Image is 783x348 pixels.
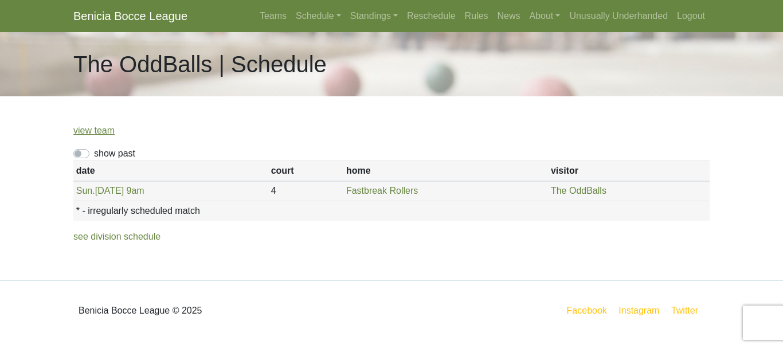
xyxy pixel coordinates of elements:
[73,126,115,135] a: view team
[73,5,187,28] a: Benicia Bocce League
[255,5,291,28] a: Teams
[343,161,548,181] th: home
[291,5,346,28] a: Schedule
[616,303,661,318] a: Instagram
[73,50,327,78] h1: The OddBalls | Schedule
[346,5,402,28] a: Standings
[460,5,493,28] a: Rules
[672,5,710,28] a: Logout
[551,186,606,195] a: The OddBalls
[76,186,95,195] span: Sun.
[346,186,418,195] a: Fastbreak Rollers
[669,303,707,318] a: Twitter
[73,161,268,181] th: date
[548,161,710,181] th: visitor
[65,290,391,331] div: Benicia Bocce League © 2025
[268,161,343,181] th: court
[73,232,160,241] a: see division schedule
[565,5,672,28] a: Unusually Underhanded
[73,201,710,221] th: * - irregularly scheduled match
[402,5,460,28] a: Reschedule
[492,5,524,28] a: News
[565,303,609,318] a: Facebook
[94,147,135,161] label: show past
[268,181,343,201] td: 4
[76,186,144,195] a: Sun.[DATE] 9am
[525,5,565,28] a: About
